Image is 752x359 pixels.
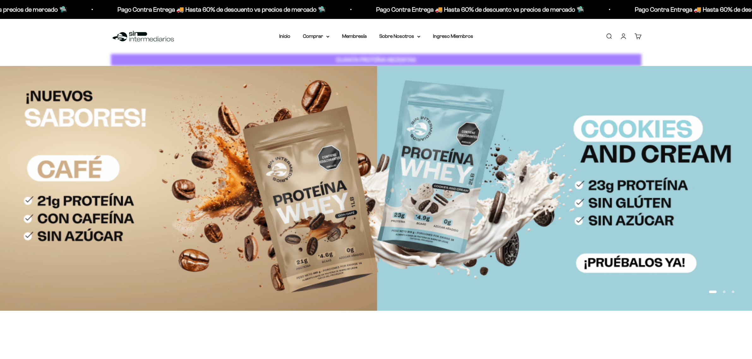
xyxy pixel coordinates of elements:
summary: Sobre Nosotros [379,32,420,40]
a: Membresía [342,33,367,39]
summary: Comprar [303,32,329,40]
strong: CUANTA PROTEÍNA NECESITAS [336,56,416,63]
p: Pago Contra Entrega 🚚 Hasta 60% de descuento vs precios de mercado 🛸 [117,4,326,15]
a: Inicio [279,33,290,39]
p: Pago Contra Entrega 🚚 Hasta 60% de descuento vs precios de mercado 🛸 [376,4,584,15]
a: Ingreso Miembros [433,33,473,39]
